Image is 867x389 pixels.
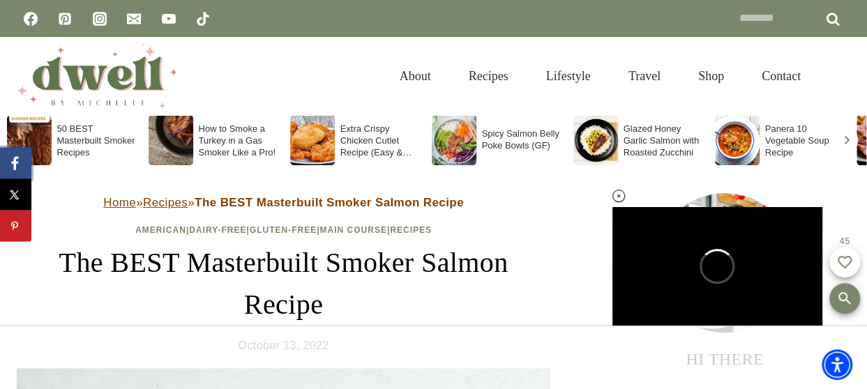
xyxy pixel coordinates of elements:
strong: The BEST Masterbuilt Smoker Salmon Recipe [195,196,464,209]
a: Travel [610,54,679,99]
a: Recipes [390,225,432,235]
div: Accessibility Menu [822,349,852,380]
a: Home [103,196,136,209]
a: Pinterest [51,5,79,33]
a: Dairy-Free [189,225,246,235]
a: American [135,225,186,235]
a: Gluten-Free [250,225,317,235]
a: Instagram [86,5,114,33]
h1: The BEST Masterbuilt Smoker Salmon Recipe [17,242,550,326]
a: Contact [743,54,820,99]
a: Facebook [17,5,45,33]
a: Main Course [319,225,386,235]
a: YouTube [155,5,183,33]
a: About [381,54,450,99]
a: Recipes [143,196,188,209]
span: » » [103,196,464,209]
iframe: Advertisement [180,326,688,389]
a: TikTok [189,5,217,33]
a: Shop [679,54,743,99]
nav: Primary Navigation [381,54,820,99]
span: | | | | [135,225,432,235]
img: DWELL by michelle [17,44,177,108]
a: Lifestyle [527,54,610,99]
a: Email [120,5,148,33]
a: Recipes [450,54,527,99]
